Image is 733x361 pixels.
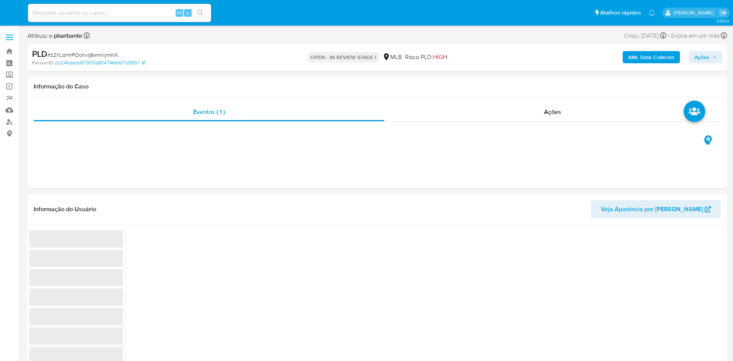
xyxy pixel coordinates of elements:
[671,32,720,40] span: Expira em um mês
[52,31,82,40] b: pbarbante
[600,9,641,17] span: Atalhos rápidos
[192,8,208,18] button: search-icon
[47,51,118,59] span: # z2XLdiHrPOohvlj8wmVymKlK
[719,9,727,17] a: Sair
[176,9,182,16] span: Alt
[433,53,447,61] span: HIGH
[55,59,145,66] a: c1c246da0d97905b80474fe6617d3957
[591,200,721,218] button: Veja Aparência por [PERSON_NAME]
[383,53,402,61] div: MLB
[34,83,721,90] h1: Informação do Caso
[668,30,670,41] span: -
[694,51,709,63] span: Ações
[628,51,675,63] b: AML Data Collector
[673,9,717,16] p: priscilla.barbante@mercadopago.com.br
[187,9,189,16] span: s
[28,8,211,18] input: Pesquise usuários ou casos...
[405,53,447,61] span: Risco PLD:
[29,327,123,345] span: ‌
[623,51,680,63] button: AML Data Collector
[34,205,96,213] h1: Informação do Usuário
[32,59,53,66] b: Person ID
[193,107,225,116] span: Eventos ( 1 )
[307,52,379,63] p: OPEN - IN REVIEW STAGE I
[649,10,655,16] a: Notificações
[29,269,123,286] span: ‌
[544,107,561,116] span: Ações
[601,200,703,218] span: Veja Aparência por [PERSON_NAME]
[29,230,123,247] span: ‌
[27,32,82,40] span: Atribuiu o
[624,30,666,41] div: Criou: [DATE]
[29,289,123,306] span: ‌
[29,250,123,267] span: ‌
[29,308,123,325] span: ‌
[32,48,47,60] b: PLD
[689,51,722,63] button: Ações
